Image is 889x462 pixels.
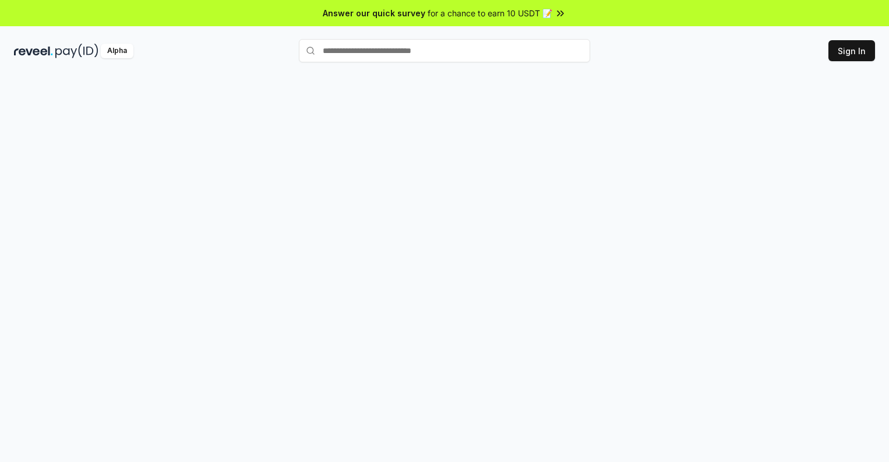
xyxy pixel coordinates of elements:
[323,7,425,19] span: Answer our quick survey
[101,44,133,58] div: Alpha
[428,7,552,19] span: for a chance to earn 10 USDT 📝
[55,44,98,58] img: pay_id
[828,40,875,61] button: Sign In
[14,44,53,58] img: reveel_dark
